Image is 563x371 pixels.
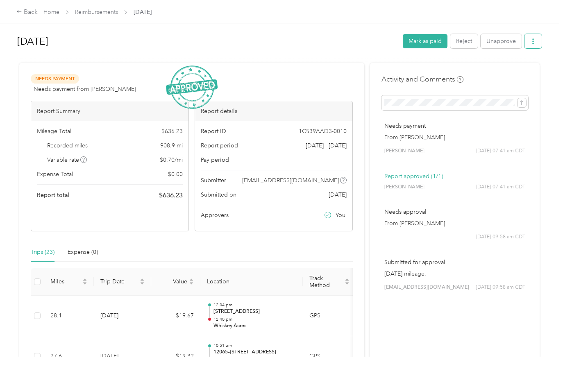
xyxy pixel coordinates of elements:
[476,233,525,241] span: [DATE] 09:58 am CDT
[160,156,183,164] span: $ 0.70 / mi
[31,74,79,84] span: Needs Payment
[134,8,152,16] span: [DATE]
[82,281,87,286] span: caret-down
[31,101,188,121] div: Report Summary
[481,34,522,48] button: Unapprove
[44,296,94,337] td: 28.1
[161,127,183,136] span: $ 636.23
[37,170,73,179] span: Expense Total
[345,281,350,286] span: caret-down
[299,127,347,136] span: 1C539AAD3-0010
[303,296,356,337] td: GPS
[75,9,118,16] a: Reimbursements
[31,248,54,257] div: Trips (23)
[213,317,296,322] p: 12:40 pm
[384,219,525,228] p: From [PERSON_NAME]
[50,278,81,285] span: Miles
[47,156,87,164] span: Variable rate
[329,190,347,199] span: [DATE]
[16,7,38,17] div: Back
[403,34,447,48] button: Mark as paid
[384,122,525,130] p: Needs payment
[213,302,296,308] p: 12:04 pm
[201,211,229,219] span: Approvers
[242,176,339,185] span: [EMAIL_ADDRESS][DOMAIN_NAME]
[100,278,138,285] span: Trip Date
[151,296,200,337] td: $19.67
[68,248,98,257] div: Expense (0)
[384,269,525,278] p: [DATE] mileage.
[166,66,218,109] img: ApprovedStamp
[160,141,183,150] span: 908.9 mi
[213,322,296,330] p: Whiskey Acres
[94,296,151,337] td: [DATE]
[201,141,238,150] span: Report period
[34,85,136,93] span: Needs payment from [PERSON_NAME]
[140,281,145,286] span: caret-down
[381,74,463,84] h4: Activity and Comments
[82,277,87,282] span: caret-up
[384,172,525,181] p: Report approved (1/1)
[213,308,296,315] p: [STREET_ADDRESS]
[37,191,70,199] span: Report total
[476,147,525,155] span: [DATE] 07:41 am CDT
[195,101,352,121] div: Report details
[517,325,563,371] iframe: Everlance-gr Chat Button Frame
[189,281,194,286] span: caret-down
[384,147,425,155] span: [PERSON_NAME]
[213,348,296,356] p: 12065–[STREET_ADDRESS]
[201,190,236,199] span: Submitted on
[303,268,356,296] th: Track Method
[450,34,478,48] button: Reject
[384,208,525,216] p: Needs approval
[189,277,194,282] span: caret-up
[17,32,397,51] h1: Sep 2025
[201,156,229,164] span: Pay period
[44,268,94,296] th: Miles
[94,268,151,296] th: Trip Date
[336,211,345,219] span: You
[151,268,200,296] th: Value
[345,277,350,282] span: caret-up
[306,141,347,150] span: [DATE] - [DATE]
[140,277,145,282] span: caret-up
[384,284,469,291] span: [EMAIL_ADDRESS][DOMAIN_NAME]
[37,127,71,136] span: Mileage Total
[476,284,525,291] span: [DATE] 09:58 am CDT
[213,343,296,348] p: 10:51 am
[200,268,303,296] th: Location
[201,127,226,136] span: Report ID
[43,9,59,16] a: Home
[384,133,525,142] p: From [PERSON_NAME]
[159,190,183,200] span: $ 636.23
[47,141,88,150] span: Recorded miles
[201,176,226,185] span: Submitter
[158,278,187,285] span: Value
[384,183,425,191] span: [PERSON_NAME]
[384,258,525,267] p: Submitted for approval
[476,183,525,191] span: [DATE] 07:41 am CDT
[168,170,183,179] span: $ 0.00
[309,275,343,289] span: Track Method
